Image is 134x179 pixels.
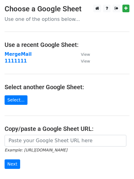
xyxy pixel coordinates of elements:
[5,159,20,169] input: Next
[5,148,67,152] small: Example: [URL][DOMAIN_NAME]
[5,135,126,147] input: Paste your Google Sheet URL here
[81,52,90,57] small: View
[75,58,90,64] a: View
[5,16,129,22] p: Use one of the options below...
[5,125,129,132] h4: Copy/paste a Google Sheet URL:
[75,51,90,57] a: View
[5,5,129,13] h3: Choose a Google Sheet
[5,51,32,57] a: MergeMail
[5,41,129,48] h4: Use a recent Google Sheet:
[5,83,129,91] h4: Select another Google Sheet:
[81,59,90,63] small: View
[5,58,27,64] a: 1111111
[5,95,27,105] a: Select...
